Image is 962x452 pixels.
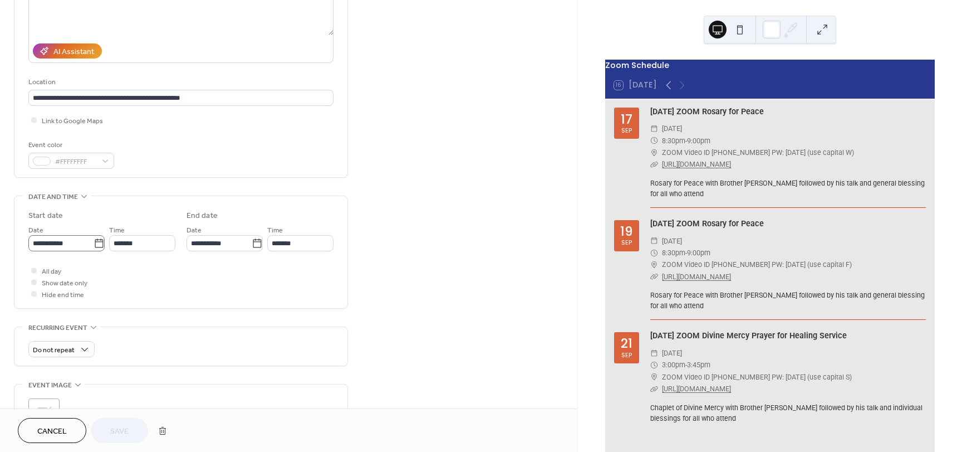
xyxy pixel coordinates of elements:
[621,240,632,246] div: Sep
[42,266,61,278] span: All day
[186,210,218,222] div: End date
[650,219,764,229] a: [DATE] ZOOM Rosary for Peace
[685,135,687,147] span: -
[28,398,60,430] div: ;
[650,331,847,341] a: [DATE] ZOOM Divine Mercy Prayer for Healing Service
[650,290,926,312] div: Rosary for Peace with Brother [PERSON_NAME] followed by his talk and general blessing for all who...
[621,128,632,134] div: Sep
[662,359,685,371] span: 3:00pm
[650,147,658,158] div: ​
[650,135,658,147] div: ​
[685,359,687,371] span: -
[28,322,87,334] span: Recurring event
[28,225,43,236] span: Date
[687,247,710,259] span: 9:00pm
[662,147,854,158] span: ZOOM Video ID [PHONE_NUMBER] PW: [DATE] (use capital W)
[650,271,658,283] div: ​
[662,160,731,168] a: [URL][DOMAIN_NAME]
[685,247,687,259] span: -
[267,225,283,236] span: Time
[662,259,852,270] span: ZOOM Video ID [PHONE_NUMBER] PW: [DATE] (use capital F)
[662,385,731,393] a: [URL][DOMAIN_NAME]
[662,235,682,247] span: [DATE]
[42,278,87,289] span: Show date only
[650,371,658,383] div: ​
[621,337,632,350] div: 21
[650,158,658,170] div: ​
[650,259,658,270] div: ​
[620,225,632,238] div: 19
[55,156,96,168] span: #FFFFFFFF
[662,371,852,383] span: ZOOM Video ID [PHONE_NUMBER] PW: [DATE] (use capital S)
[662,273,731,281] a: [URL][DOMAIN_NAME]
[605,60,935,72] div: Zoom Schedule
[687,359,710,371] span: 3:45pm
[650,178,926,200] div: Rosary for Peace with Brother [PERSON_NAME] followed by his talk and general blessing for all who...
[687,135,710,147] span: 9:00pm
[37,426,67,438] span: Cancel
[650,235,658,247] div: ​
[662,247,685,259] span: 8:30pm
[662,123,682,134] span: [DATE]
[109,225,125,236] span: Time
[650,107,764,116] a: [DATE] ZOOM Rosary for Peace
[28,191,78,203] span: Date and time
[28,380,72,391] span: Event image
[662,347,682,359] span: [DATE]
[650,247,658,259] div: ​
[650,403,926,424] div: Chaplet of Divine Mercy with Brother [PERSON_NAME] followed by his talk and individual blessings ...
[621,352,632,358] div: Sep
[18,418,86,443] button: Cancel
[650,383,658,395] div: ​
[28,139,112,151] div: Event color
[28,76,331,88] div: Location
[42,115,103,127] span: Link to Google Maps
[33,344,75,357] span: Do not repeat
[42,289,84,301] span: Hide end time
[650,123,658,134] div: ​
[650,347,658,359] div: ​
[621,113,632,126] div: 17
[28,210,63,222] div: Start date
[186,225,202,236] span: Date
[33,43,102,59] button: AI Assistant
[662,135,685,147] span: 8:30pm
[53,46,94,58] div: AI Assistant
[650,359,658,371] div: ​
